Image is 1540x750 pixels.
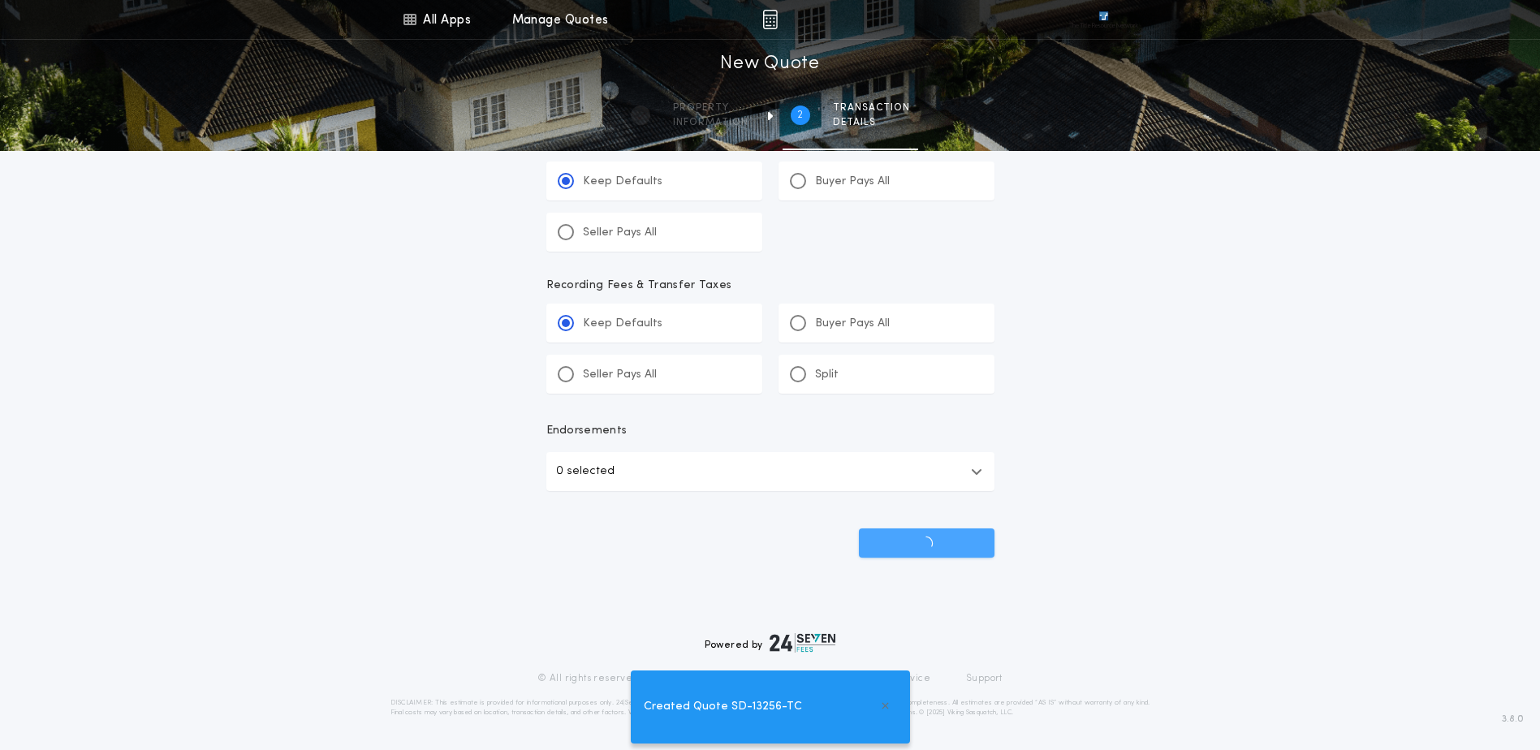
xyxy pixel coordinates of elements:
[583,367,657,383] p: Seller Pays All
[1069,11,1137,28] img: vs-icon
[833,116,910,129] span: details
[583,225,657,241] p: Seller Pays All
[546,278,994,294] p: Recording Fees & Transfer Taxes
[546,423,994,439] p: Endorsements
[583,174,662,190] p: Keep Defaults
[797,109,803,122] h2: 2
[556,462,615,481] p: 0 selected
[815,316,890,332] p: Buyer Pays All
[770,633,836,653] img: logo
[673,116,748,129] span: information
[583,316,662,332] p: Keep Defaults
[815,367,839,383] p: Split
[762,10,778,29] img: img
[815,174,890,190] p: Buyer Pays All
[673,101,748,114] span: Property
[705,633,836,653] div: Powered by
[833,101,910,114] span: Transaction
[546,452,994,491] button: 0 selected
[644,698,802,716] span: Created Quote SD-13256-TC
[720,51,819,77] h1: New Quote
